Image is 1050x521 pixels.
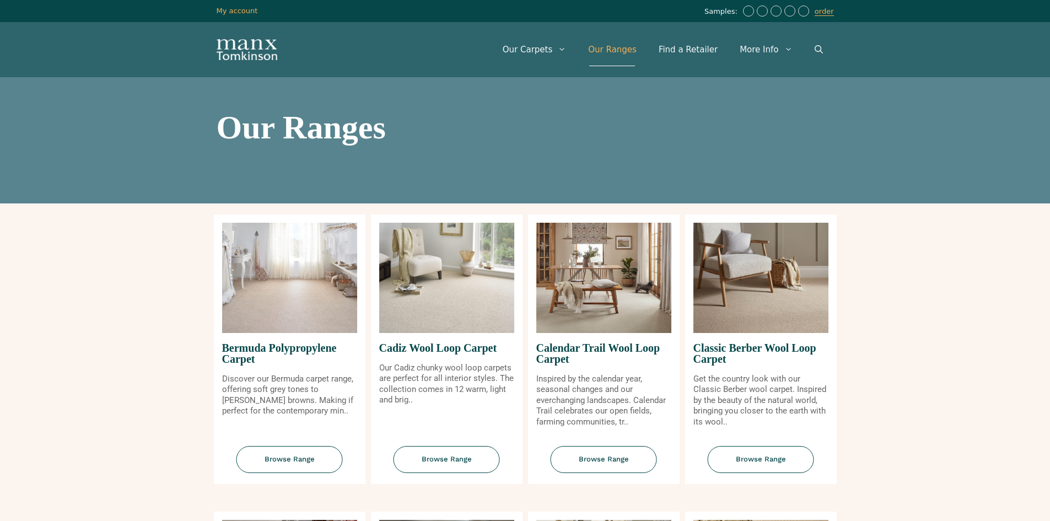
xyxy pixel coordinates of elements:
img: Cadiz Wool Loop Carpet [379,223,514,333]
span: Cadiz Wool Loop Carpet [379,333,514,363]
a: Find a Retailer [648,33,729,66]
a: order [815,7,834,16]
a: Browse Range [214,446,365,484]
img: Bermuda Polypropylene Carpet [222,223,357,333]
a: Browse Range [371,446,523,484]
p: Our Cadiz chunky wool loop carpets are perfect for all interior styles. The collection comes in 1... [379,363,514,406]
a: Browse Range [685,446,837,484]
span: Classic Berber Wool Loop Carpet [693,333,828,374]
p: Inspired by the calendar year, seasonal changes and our everchanging landscapes. Calendar Trail c... [536,374,671,428]
h1: Our Ranges [217,111,834,144]
span: Browse Range [394,446,500,473]
span: Samples: [704,7,740,17]
a: My account [217,7,258,15]
nav: Primary [492,33,834,66]
p: Discover our Bermuda carpet range, offering soft grey tones to [PERSON_NAME] browns. Making if pe... [222,374,357,417]
p: Get the country look with our Classic Berber wool carpet. Inspired by the beauty of the natural w... [693,374,828,428]
a: Our Ranges [577,33,648,66]
a: Browse Range [528,446,680,484]
a: More Info [729,33,803,66]
span: Calendar Trail Wool Loop Carpet [536,333,671,374]
span: Browse Range [236,446,343,473]
span: Browse Range [551,446,657,473]
img: Manx Tomkinson [217,39,277,60]
span: Browse Range [708,446,814,473]
img: Classic Berber Wool Loop Carpet [693,223,828,333]
a: Open Search Bar [804,33,834,66]
a: Our Carpets [492,33,578,66]
img: Calendar Trail Wool Loop Carpet [536,223,671,333]
span: Bermuda Polypropylene Carpet [222,333,357,374]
